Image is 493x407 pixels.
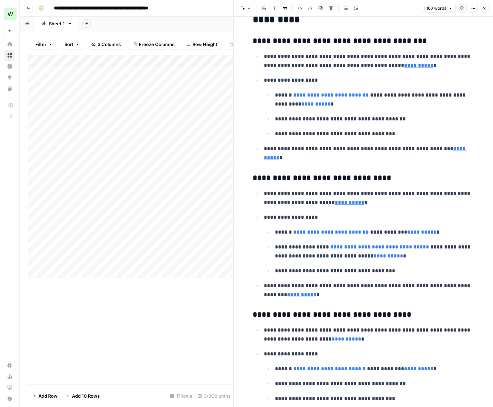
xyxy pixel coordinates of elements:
div: 17 Rows [167,390,195,401]
button: Add 10 Rows [62,390,104,401]
a: Usage [4,371,15,382]
a: Insights [4,61,15,72]
a: Browse [4,50,15,61]
button: Help + Support [4,393,15,404]
button: 3 Columns [87,39,125,50]
span: Filter [35,41,46,48]
span: Add Row [38,392,57,399]
span: Row Height [192,41,217,48]
span: 1,160 words [424,5,446,11]
button: Add Row [28,390,62,401]
button: Filter [31,39,57,50]
button: Freeze Columns [128,39,179,50]
span: W [8,10,13,18]
a: Sheet 1 [35,17,78,30]
span: 3 Columns [98,41,121,48]
span: Add 10 Rows [72,392,100,399]
button: Row Height [182,39,222,50]
a: Settings [4,360,15,371]
a: Home [4,39,15,50]
span: Sort [64,41,73,48]
a: Learning Hub [4,382,15,393]
button: 1,160 words [421,4,456,13]
button: Sort [60,39,84,50]
button: Workspace: Workspace1 [4,6,15,23]
div: 3/3 Columns [195,390,233,401]
div: Sheet 1 [49,20,65,27]
a: Opportunities [4,72,15,83]
a: Your Data [4,83,15,94]
span: Freeze Columns [139,41,174,48]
